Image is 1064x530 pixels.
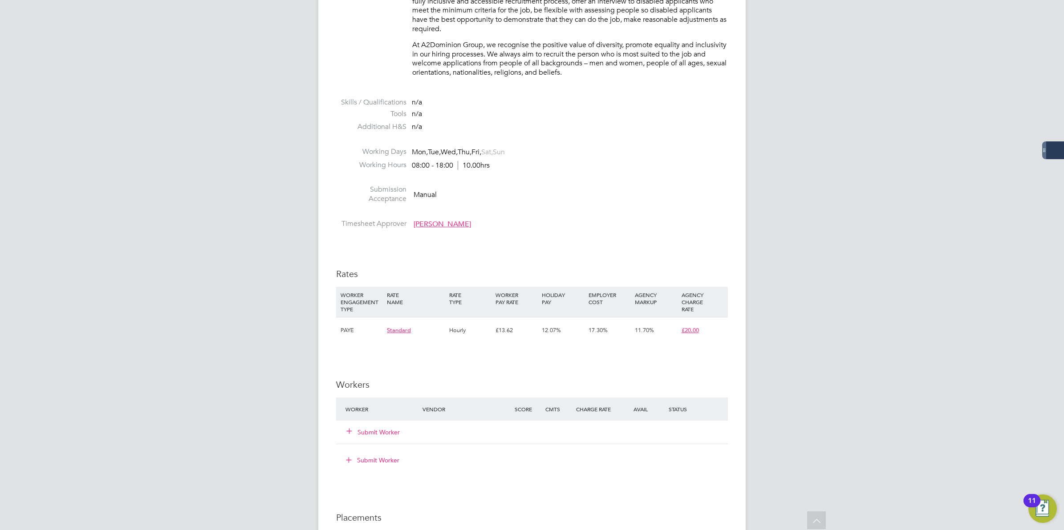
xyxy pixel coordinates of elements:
[447,317,493,343] div: Hourly
[336,109,406,119] label: Tools
[493,148,505,157] span: Sun
[385,287,447,310] div: RATE NAME
[441,148,458,157] span: Wed,
[666,401,728,417] div: Status
[540,287,586,310] div: HOLIDAY PAY
[679,287,726,317] div: AGENCY CHARGE RATE
[574,401,620,417] div: Charge Rate
[447,287,493,310] div: RATE TYPE
[589,326,608,334] span: 17.30%
[347,428,400,437] button: Submit Worker
[635,326,654,334] span: 11.70%
[336,185,406,204] label: Submission Acceptance
[458,161,490,170] span: 10.00hrs
[336,98,406,107] label: Skills / Qualifications
[543,401,574,417] div: Cmts
[420,401,512,417] div: Vendor
[493,287,540,310] div: WORKER PAY RATE
[336,379,728,390] h3: Workers
[633,287,679,310] div: AGENCY MARKUP
[428,148,441,157] span: Tue,
[682,326,699,334] span: £20.00
[412,40,728,77] p: At A2Dominion Group, we recognise the positive value of diversity, promote equality and inclusivi...
[471,148,481,157] span: Fri,
[336,122,406,132] label: Additional H&S
[1028,494,1057,523] button: Open Resource Center, 11 new notifications
[336,147,406,157] label: Working Days
[412,122,422,131] span: n/a
[512,401,543,417] div: Score
[412,161,490,170] div: 08:00 - 18:00
[343,401,420,417] div: Worker
[458,148,471,157] span: Thu,
[336,268,728,280] h3: Rates
[542,326,561,334] span: 12.07%
[1028,501,1036,512] div: 11
[336,512,728,523] h3: Placements
[340,453,406,467] button: Submit Worker
[338,287,385,317] div: WORKER ENGAGEMENT TYPE
[338,317,385,343] div: PAYE
[412,148,428,157] span: Mon,
[586,287,633,310] div: EMPLOYER COST
[414,190,437,199] span: Manual
[412,109,422,118] span: n/a
[481,148,493,157] span: Sat,
[493,317,540,343] div: £13.62
[414,220,471,229] span: [PERSON_NAME]
[412,98,422,107] span: n/a
[387,326,411,334] span: Standard
[620,401,666,417] div: Avail
[336,161,406,170] label: Working Hours
[336,219,406,229] label: Timesheet Approver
